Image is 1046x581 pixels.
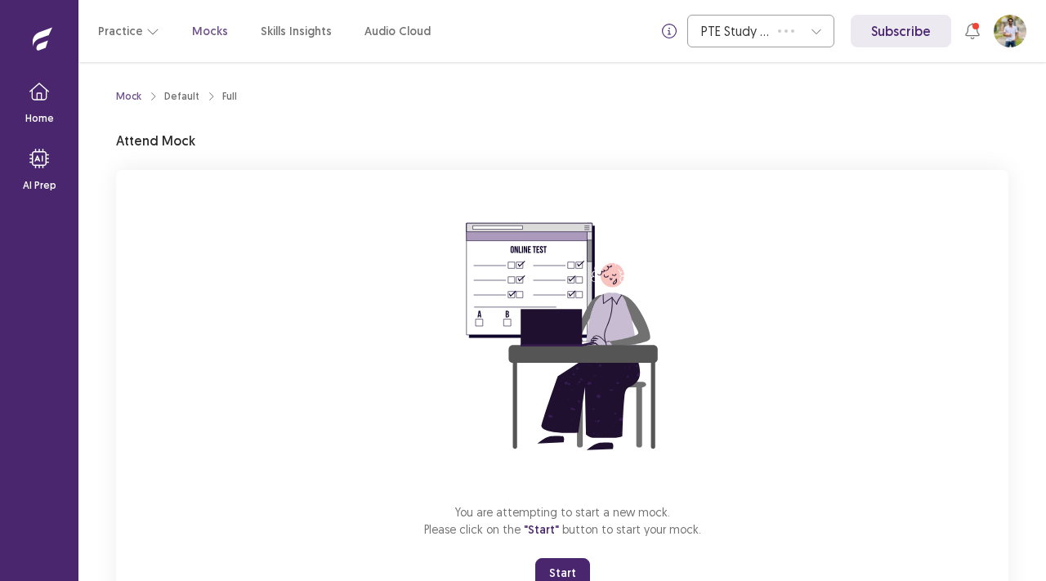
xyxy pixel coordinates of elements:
[415,190,709,484] img: attend-mock
[364,23,431,40] a: Audio Cloud
[261,23,332,40] a: Skills Insights
[23,178,56,193] p: AI Prep
[655,16,684,46] button: info
[222,89,237,104] div: Full
[701,16,770,47] div: PTE Study Centre
[116,89,237,104] nav: breadcrumb
[192,23,228,40] a: Mocks
[851,15,951,47] a: Subscribe
[424,503,701,539] p: You are attempting to start a new mock. Please click on the button to start your mock.
[994,15,1026,47] button: User Profile Image
[98,16,159,46] button: Practice
[116,89,141,104] a: Mock
[116,131,195,150] p: Attend Mock
[25,111,54,126] p: Home
[164,89,199,104] div: Default
[524,522,559,537] span: "Start"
